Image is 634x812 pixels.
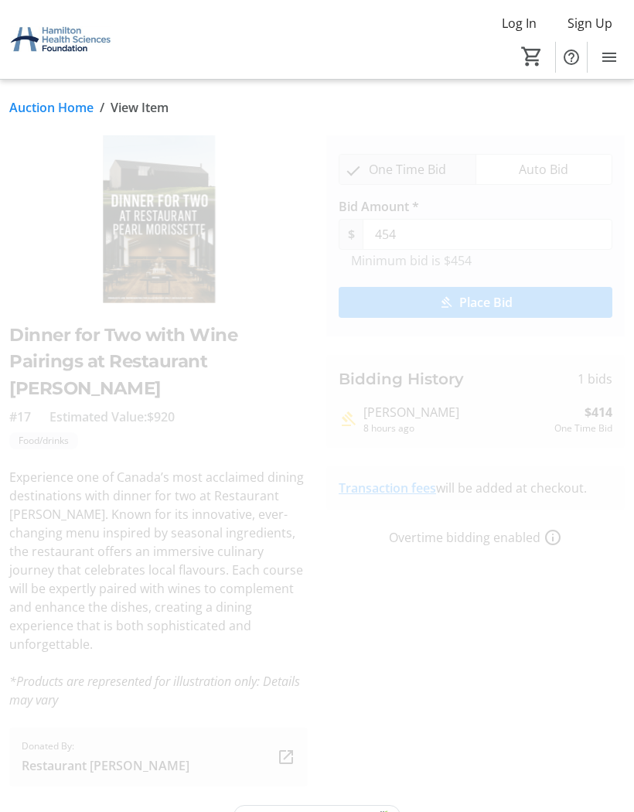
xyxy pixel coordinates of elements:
[594,42,625,73] button: Menu
[339,479,436,496] a: Transaction fees
[339,479,612,497] div: will be added at checkout.
[502,14,537,32] span: Log In
[9,728,308,786] a: Donated By:Restaurant [PERSON_NAME]
[578,370,612,388] span: 1 bids
[9,408,31,426] span: #17
[22,756,189,775] span: Restaurant [PERSON_NAME]
[22,739,189,753] span: Donated By:
[9,11,112,69] img: Hamilton Health Sciences Foundation's Logo
[339,197,419,216] label: Bid Amount *
[100,98,104,117] span: /
[9,432,78,449] tr-label-badge: Food/drinks
[568,14,612,32] span: Sign Up
[326,528,625,547] div: Overtime bidding enabled
[554,421,612,435] div: One Time Bid
[9,322,308,401] h2: Dinner for Two with Wine Pairings at Restaurant [PERSON_NAME]
[9,673,300,708] em: *Products are represented for illustration only: Details may vary
[9,468,308,653] p: Experience one of Canada’s most acclaimed dining destinations with dinner for two at Restaurant [...
[9,135,308,303] img: Image
[459,293,513,312] span: Place Bid
[339,287,612,318] button: Place Bid
[9,98,94,117] a: Auction Home
[339,410,357,428] mat-icon: Highest bid
[556,42,587,73] button: Help
[339,219,363,250] span: $
[360,155,455,184] span: One Time Bid
[585,403,612,421] strong: $414
[489,11,549,36] button: Log In
[555,11,625,36] button: Sign Up
[339,367,464,391] h3: Bidding History
[351,253,472,268] tr-hint: Minimum bid is $454
[363,421,548,435] div: 8 hours ago
[363,403,548,421] div: [PERSON_NAME]
[510,155,578,184] span: Auto Bid
[518,43,546,70] button: Cart
[49,408,175,426] span: Estimated Value: $920
[544,528,562,547] a: How overtime bidding works for silent auctions
[111,98,169,117] span: View Item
